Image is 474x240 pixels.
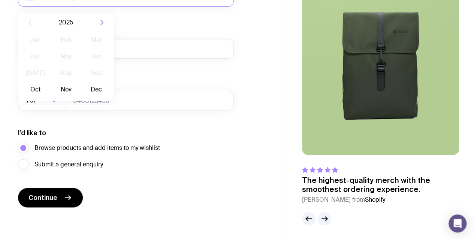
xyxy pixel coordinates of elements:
span: Continue [28,193,57,202]
button: Oct [22,82,49,97]
button: Nov [52,82,79,97]
button: Sep [83,65,110,80]
cite: [PERSON_NAME] from [302,195,459,204]
label: I’d like to [18,128,46,137]
span: 2025 [59,18,73,27]
button: Continue [18,188,83,207]
button: [DATE] [22,65,49,80]
span: Browse products and add items to my wishlist [34,143,160,152]
p: The highest-quality merch with the smoothest ordering experience. [302,176,459,194]
button: Jan [22,32,49,47]
button: Mar [83,32,110,47]
button: Aug [52,65,79,80]
input: Search for option [37,91,49,110]
span: +61 [25,91,37,110]
div: Search for option [18,91,66,110]
span: Shopify [365,196,385,204]
button: Dec [83,82,110,97]
button: Feb [52,32,79,47]
input: you@email.com [18,39,234,59]
button: Jun [83,49,110,64]
input: 0400123456 [66,91,234,110]
button: May [52,49,79,64]
span: Submit a general enquiry [34,160,103,169]
button: Apr [22,49,49,64]
div: Open Intercom Messenger [449,214,467,232]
